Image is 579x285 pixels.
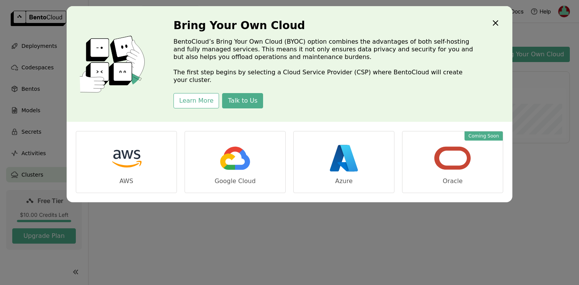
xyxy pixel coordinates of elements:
[185,131,286,193] a: Google Cloud
[76,131,177,193] a: AWS
[433,139,472,177] img: oracle
[491,18,500,29] div: Close
[173,38,476,84] p: BentoCloud’s Bring Your Own Cloud (BYOC) option combines the advantages of both self-hosting and ...
[107,139,146,177] img: aws
[73,35,155,93] img: cover onboarding
[335,177,353,185] div: Azure
[173,20,476,32] h3: Bring Your Own Cloud
[119,177,133,185] div: AWS
[222,93,263,108] button: Talk to Us
[173,93,219,108] button: Learn More
[402,131,503,193] a: Coming SoonOracle
[67,6,512,202] div: dialog
[216,139,254,177] img: gcp
[465,131,503,141] div: Coming Soon
[214,177,255,185] div: Google Cloud
[325,139,363,177] img: azure
[443,177,463,185] div: Oracle
[293,131,394,193] a: Azure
